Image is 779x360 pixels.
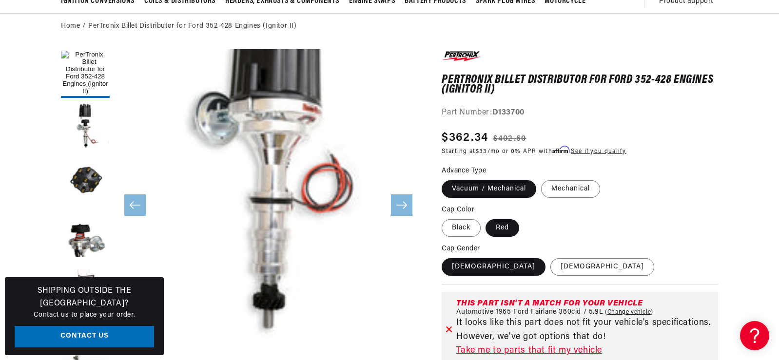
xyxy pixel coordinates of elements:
button: Load image 1 in gallery view [61,49,110,98]
nav: breadcrumbs [61,21,718,32]
p: Contact us to place your order. [15,310,154,321]
strong: D133700 [492,109,525,116]
span: $362.34 [442,129,488,147]
label: Red [486,219,519,237]
button: Slide right [391,194,412,216]
button: Load image 4 in gallery view [61,210,110,259]
button: Load image 2 in gallery view [61,103,110,152]
p: It looks like this part does not fit your vehicle's specifications. However, we've got options th... [456,316,714,344]
legend: Cap Gender [442,244,481,254]
div: This part isn't a match for your vehicle [456,300,714,307]
a: Take me to parts that fit my vehicle [456,344,714,358]
a: PerTronix Billet Distributor for Ford 352-428 Engines (Ignitor II) [88,21,297,32]
a: Home [61,21,80,32]
label: Mechanical [541,180,600,198]
span: Automotive 1965 Ford Fairlane 360cid / 5.9L [456,308,603,316]
button: Load image 3 in gallery view [61,156,110,205]
label: Vacuum / Mechanical [442,180,536,198]
label: [DEMOGRAPHIC_DATA] [442,258,545,276]
legend: Advance Type [442,166,487,176]
a: Change vehicle [605,308,653,316]
label: Black [442,219,481,237]
span: $33 [476,149,487,154]
label: [DEMOGRAPHIC_DATA] [550,258,654,276]
span: Affirm [552,146,569,153]
button: Slide left [124,194,146,216]
p: Starting at /mo or 0% APR with . [442,147,626,156]
s: $402.60 [493,133,526,145]
legend: Cap Color [442,205,475,215]
div: Part Number: [442,107,718,119]
button: Load image 5 in gallery view [61,264,110,312]
h1: PerTronix Billet Distributor for Ford 352-428 Engines (Ignitor II) [442,75,718,95]
a: Contact Us [15,326,154,348]
a: See if you qualify - Learn more about Affirm Financing (opens in modal) [571,149,626,154]
h3: Shipping Outside the [GEOGRAPHIC_DATA]? [15,285,154,310]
